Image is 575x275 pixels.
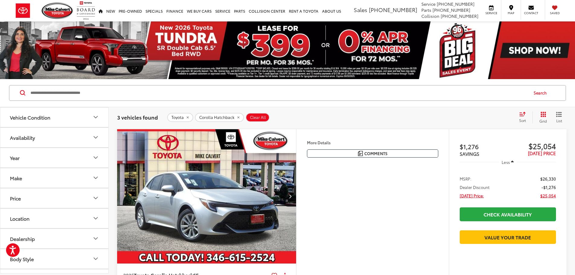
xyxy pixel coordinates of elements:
span: Grid [539,118,547,123]
div: Price [92,194,99,202]
span: [DATE] PRICE [528,150,556,156]
span: Contact [524,11,538,15]
input: Search by Make, Model, or Keyword [30,86,528,100]
span: Saved [548,11,561,15]
div: Location [10,216,30,221]
button: remove Toyota [167,113,193,122]
div: Make [92,174,99,181]
span: Dealer Discount [460,184,490,190]
div: Vehicle Condition [10,114,50,120]
div: Dealership [92,235,99,242]
button: Vehicle ConditionVehicle Condition [0,107,109,127]
span: Clear All [250,115,266,120]
span: [PHONE_NUMBER] [441,13,478,19]
div: Year [92,154,99,161]
span: [PHONE_NUMBER] [369,6,417,14]
button: Grid View [532,111,551,123]
img: Mike Calvert Toyota [42,2,74,19]
span: Service [421,1,436,7]
span: Sales [354,6,367,14]
span: $26,330 [540,176,556,182]
div: Make [10,175,22,181]
span: List [556,118,562,123]
img: Comments [358,151,363,156]
span: 3 vehicles found [117,114,158,121]
div: Dealership [10,236,35,241]
span: [DATE] Price: [460,193,484,199]
span: SAVINGS [460,150,479,157]
button: Less [499,157,517,168]
span: $25,054 [540,193,556,199]
span: -$1,276 [541,184,556,190]
button: YearYear [0,148,109,168]
span: [PHONE_NUMBER] [433,7,470,13]
span: Collision [421,13,439,19]
button: Search [528,85,555,101]
span: $25,054 [508,141,556,150]
button: Clear All [246,113,270,122]
img: 2025 Toyota Corolla Hatchback SE [117,129,297,264]
div: Availability [10,135,35,140]
span: Corolla Hatchback [199,115,235,120]
span: Sort [519,118,526,123]
div: Body Style [92,255,99,262]
span: Parts [421,7,431,13]
a: Value Your Trade [460,230,556,244]
button: Next image [284,186,296,207]
div: Location [92,215,99,222]
div: Price [10,195,21,201]
span: MSRP: [460,176,471,182]
div: Body Style [10,256,34,262]
span: Less [502,159,510,165]
span: Comments [364,151,388,156]
span: $1,276 [460,142,508,151]
div: Vehicle Condition [92,114,99,121]
span: Service [484,11,498,15]
a: 2025 Toyota Corolla Hatchback SE2025 Toyota Corolla Hatchback SE2025 Toyota Corolla Hatchback SE2... [117,129,297,264]
a: Check Availability [460,207,556,221]
button: remove Corolla%20Hatchback [195,113,244,122]
button: Comments [307,149,438,158]
h4: More Details [307,140,438,145]
button: DealershipDealership [0,229,109,248]
button: Body StyleBody Style [0,249,109,269]
span: Toyota [171,115,184,120]
button: List View [551,111,567,123]
div: 2025 Toyota Corolla Hatchback SE 0 [117,129,297,264]
button: MakeMake [0,168,109,188]
div: Year [10,155,20,161]
div: Availability [92,134,99,141]
span: [PHONE_NUMBER] [437,1,474,7]
button: PricePrice [0,188,109,208]
button: AvailabilityAvailability [0,128,109,147]
button: LocationLocation [0,209,109,228]
span: Map [504,11,518,15]
button: Select sort value [516,111,532,123]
